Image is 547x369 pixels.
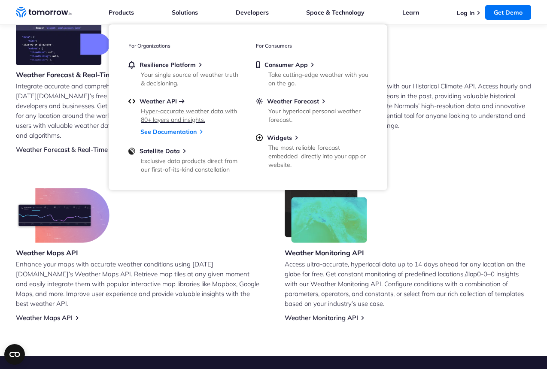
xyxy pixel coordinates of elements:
div: Your single source of weather truth & decisioning. [141,70,241,88]
span: Weather Forecast [267,97,319,105]
a: Weather Forecast & Real-Time API [16,145,120,154]
a: Learn [402,9,419,16]
a: Weather Monitoring API [285,314,358,322]
a: Space & Technology [306,9,365,16]
a: Weather APIHyper-accurate weather data with 80+ layers and insights. [128,97,240,122]
button: Open CMP widget [4,344,25,365]
a: Developers [236,9,269,16]
a: Satellite DataExclusive data products direct from our first-of-its-kind constellation [128,147,240,172]
img: sun.svg [256,97,263,105]
img: plus-circle.svg [256,134,263,142]
a: Log In [457,9,474,17]
h3: Weather Maps API [16,248,109,257]
span: Satellite Data [140,147,180,155]
a: Solutions [172,9,198,16]
a: Weather Maps API [16,314,73,322]
div: Hyper-accurate weather data with 80+ layers and insights. [141,107,241,124]
img: mobile.svg [256,61,260,69]
a: WidgetsThe most reliable forecast embedded directly into your app or website. [256,134,368,167]
img: satellite-data-menu.png [128,147,135,155]
span: Weather API [140,97,177,105]
a: Weather ForecastYour hyperlocal personal weather forecast. [256,97,368,122]
p: Integrate accurate and comprehensive weather data into your applications with [DATE][DOMAIN_NAME]... [16,81,262,140]
a: Home link [16,6,72,19]
p: Unlock the power of historical data with our Historical Climate API. Access hourly and daily weat... [285,81,531,130]
span: Consumer App [264,61,308,69]
div: Exclusive data products direct from our first-of-its-kind constellation [141,157,241,174]
span: Resilience Platform [140,61,196,69]
img: api.svg [128,97,135,105]
h3: For Organizations [128,42,240,49]
span: Widgets [267,134,292,142]
div: The most reliable forecast embedded directly into your app or website. [268,143,368,169]
a: Consumer AppTake cutting-edge weather with you on the go. [256,61,368,86]
a: Resilience PlatformYour single source of weather truth & decisioning. [128,61,240,86]
div: Take cutting-edge weather with you on the go. [268,70,368,88]
p: Access ultra-accurate, hyperlocal data up to 14 days ahead for any location on the globe for free... [285,259,531,309]
div: Your hyperlocal personal weather forecast. [268,107,368,124]
img: bell.svg [128,61,135,69]
h3: Weather Monitoring API [285,248,367,257]
h3: For Consumers [256,42,368,49]
a: Products [109,9,134,16]
a: Get Demo [485,5,531,20]
a: See Documentation [140,128,197,136]
p: Enhance your maps with accurate weather conditions using [DATE][DOMAIN_NAME]’s Weather Maps API. ... [16,259,262,309]
h3: Weather Forecast & Real-Time API [16,70,129,79]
